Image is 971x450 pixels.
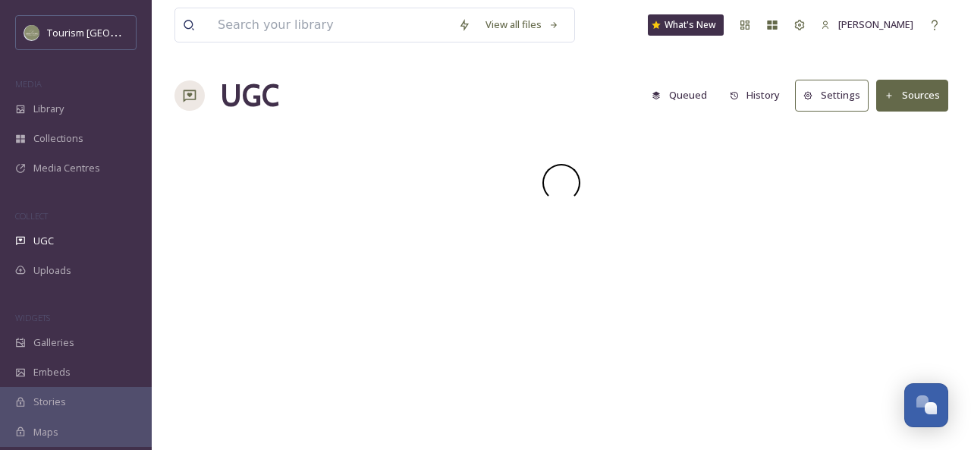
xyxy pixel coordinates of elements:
[876,80,948,111] button: Sources
[838,17,913,31] span: [PERSON_NAME]
[33,161,100,175] span: Media Centres
[33,234,54,248] span: UGC
[648,14,724,36] a: What's New
[813,10,921,39] a: [PERSON_NAME]
[24,25,39,40] img: Abbotsford_Snapsea.png
[478,10,567,39] a: View all files
[904,383,948,427] button: Open Chat
[795,80,869,111] button: Settings
[33,102,64,116] span: Library
[47,25,183,39] span: Tourism [GEOGRAPHIC_DATA]
[33,263,71,278] span: Uploads
[15,78,42,90] span: MEDIA
[722,80,796,110] a: History
[220,73,279,118] a: UGC
[33,395,66,409] span: Stories
[33,335,74,350] span: Galleries
[644,80,722,110] a: Queued
[644,80,715,110] button: Queued
[15,210,48,222] span: COLLECT
[722,80,788,110] button: History
[15,312,50,323] span: WIDGETS
[210,8,451,42] input: Search your library
[33,131,83,146] span: Collections
[795,80,876,111] a: Settings
[33,425,58,439] span: Maps
[33,365,71,379] span: Embeds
